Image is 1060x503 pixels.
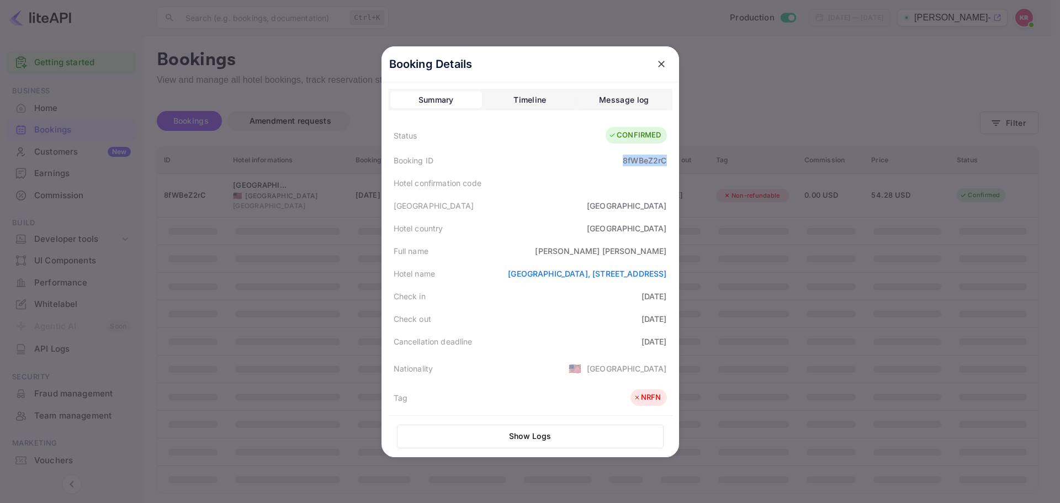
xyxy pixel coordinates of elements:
div: Tag [394,392,407,404]
span: United States [569,358,581,378]
div: Cancellation deadline [394,336,473,347]
button: Summary [390,91,482,109]
div: [DATE] [642,290,667,302]
div: Booking ID [394,155,434,166]
div: Check out [394,313,431,325]
button: Timeline [484,91,576,109]
div: Hotel country [394,223,443,234]
div: [DATE] [642,313,667,325]
div: Nationality [394,363,433,374]
div: 8fWBeZ2rC [623,155,666,166]
button: Show Logs [397,425,664,448]
div: Message log [599,93,649,107]
div: [GEOGRAPHIC_DATA] [587,200,667,211]
div: [DATE] [642,336,667,347]
button: close [651,54,671,74]
div: [PERSON_NAME] [PERSON_NAME] [535,245,666,257]
div: [GEOGRAPHIC_DATA] [587,223,667,234]
div: NRFN [633,392,661,403]
div: Timeline [513,93,546,107]
button: Message log [578,91,670,109]
div: Hotel name [394,268,436,279]
div: CONFIRMED [608,130,661,141]
div: [GEOGRAPHIC_DATA] [394,200,474,211]
p: Booking Details [389,56,473,72]
div: Hotel confirmation code [394,177,481,189]
div: Check in [394,290,426,302]
div: Status [394,130,417,141]
a: [GEOGRAPHIC_DATA], [STREET_ADDRESS] [508,269,666,278]
div: Summary [418,93,454,107]
div: Full name [394,245,428,257]
div: [GEOGRAPHIC_DATA] [587,363,667,374]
